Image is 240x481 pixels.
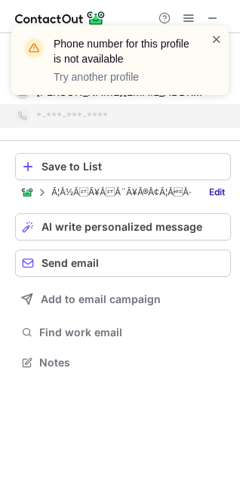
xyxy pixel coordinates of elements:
img: ContactOut v5.3.10 [15,9,106,27]
button: Find work email [15,322,231,343]
span: Find work email [39,326,225,339]
p: Ã¦Â½ÂÃ¥ÂÂ¨Ã¥Â®Â¢Ã¦ÂÂ· [51,187,191,198]
button: Save to List [15,153,231,180]
span: Send email [42,257,99,269]
span: Add to email campaign [41,293,161,305]
span: AI write personalized message [42,221,202,233]
button: Send email [15,250,231,277]
button: AI write personalized message [15,213,231,240]
img: ContactOut [21,186,33,198]
img: warning [22,36,46,60]
button: Notes [15,352,231,373]
button: Add to email campaign [15,286,231,313]
a: Edit [203,185,231,200]
header: Phone number for this profile is not available [54,36,192,66]
p: Try another profile [54,69,192,84]
div: Save to List [42,161,224,173]
span: Notes [39,356,225,369]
